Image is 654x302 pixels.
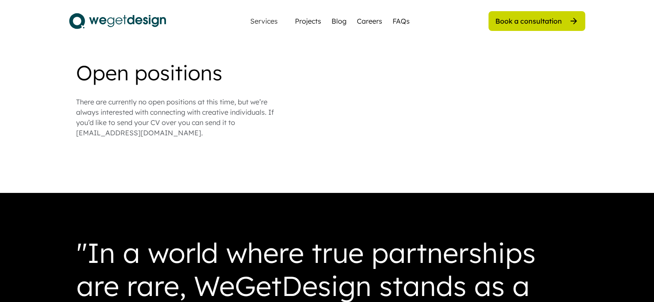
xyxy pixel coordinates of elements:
a: Projects [295,16,321,26]
div: Book a consultation [495,16,562,26]
div: Services [247,18,281,24]
a: Careers [357,16,382,26]
img: logo.svg [69,10,166,32]
div: Open positions [76,62,578,83]
div: There are currently no open positions at this time, but we’re always interested with connecting w... [76,97,291,138]
a: FAQs [393,16,410,26]
a: Blog [332,16,347,26]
